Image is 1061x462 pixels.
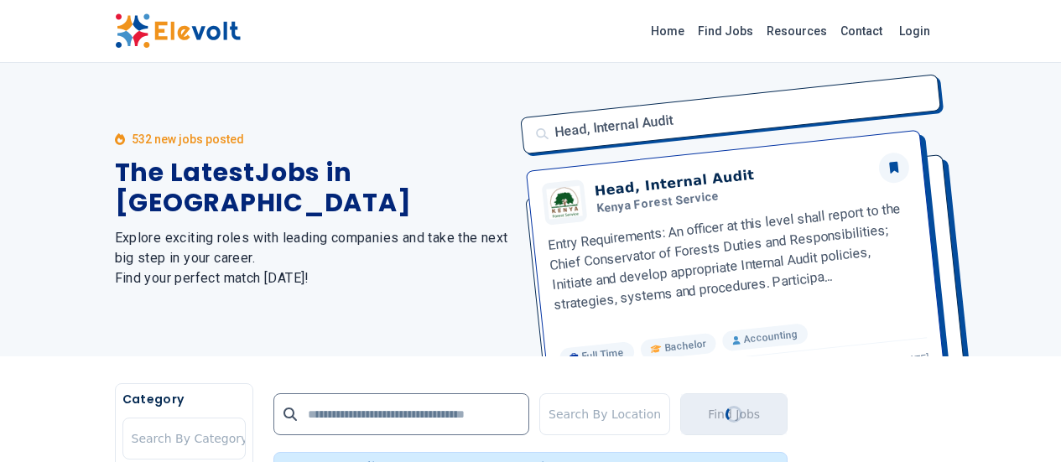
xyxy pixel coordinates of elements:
[115,228,511,288] h2: Explore exciting roles with leading companies and take the next big step in your career. Find you...
[834,18,889,44] a: Contact
[691,18,760,44] a: Find Jobs
[723,403,745,425] div: Loading...
[977,382,1061,462] iframe: Chat Widget
[889,14,940,48] a: Login
[644,18,691,44] a: Home
[132,131,244,148] p: 532 new jobs posted
[115,158,511,218] h1: The Latest Jobs in [GEOGRAPHIC_DATA]
[760,18,834,44] a: Resources
[680,393,788,435] button: Find JobsLoading...
[122,391,246,407] h5: Category
[115,13,241,49] img: Elevolt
